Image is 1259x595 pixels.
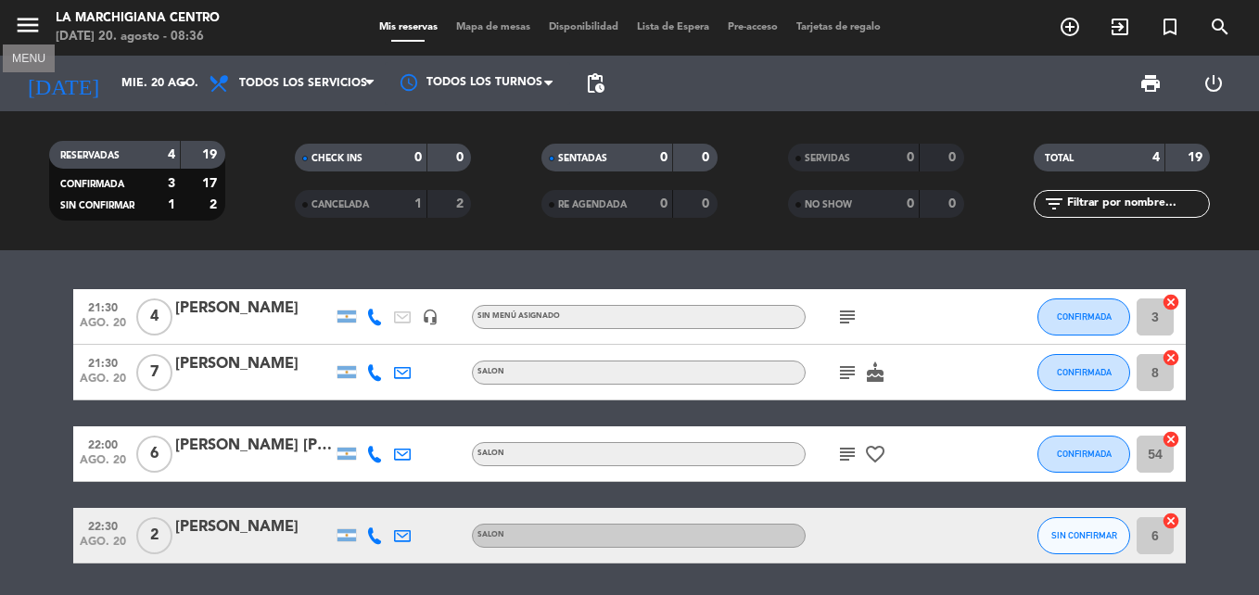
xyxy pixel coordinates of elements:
[948,151,960,164] strong: 0
[14,11,42,45] button: menu
[56,28,220,46] div: [DATE] 20. agosto - 08:36
[136,436,172,473] span: 6
[202,177,221,190] strong: 17
[805,154,850,163] span: SERVIDAS
[136,354,172,391] span: 7
[239,77,367,90] span: Todos los servicios
[80,454,126,475] span: ago. 20
[1037,436,1130,473] button: CONFIRMADA
[702,197,713,210] strong: 0
[477,312,560,320] span: Sin menú asignado
[1057,311,1112,322] span: CONFIRMADA
[56,9,220,28] div: La Marchigiana Centro
[60,180,124,189] span: CONFIRMADA
[3,49,55,66] div: MENU
[1051,530,1117,540] span: SIN CONFIRMAR
[836,443,858,465] i: subject
[907,151,914,164] strong: 0
[80,351,126,373] span: 21:30
[202,148,221,161] strong: 19
[1037,517,1130,554] button: SIN CONFIRMAR
[172,72,195,95] i: arrow_drop_down
[80,536,126,557] span: ago. 20
[1037,354,1130,391] button: CONFIRMADA
[1059,16,1081,38] i: add_circle_outline
[836,361,858,384] i: subject
[1043,193,1065,215] i: filter_list
[864,443,886,465] i: favorite_border
[719,22,787,32] span: Pre-acceso
[1037,298,1130,335] button: CONFIRMADA
[175,515,333,539] div: [PERSON_NAME]
[14,11,42,39] i: menu
[787,22,890,32] span: Tarjetas de regalo
[477,531,504,538] span: SALON
[1188,151,1206,164] strong: 19
[168,198,175,211] strong: 1
[1159,16,1181,38] i: turned_in_not
[477,449,504,457] span: SALON
[175,297,333,321] div: [PERSON_NAME]
[312,154,362,163] span: CHECK INS
[1162,430,1180,449] i: cancel
[1065,194,1209,214] input: Filtrar por nombre...
[1152,151,1160,164] strong: 4
[80,514,126,536] span: 22:30
[210,198,221,211] strong: 2
[1202,72,1225,95] i: power_settings_new
[175,434,333,458] div: [PERSON_NAME] [PERSON_NAME]
[558,154,607,163] span: SENTADAS
[80,317,126,338] span: ago. 20
[660,197,668,210] strong: 0
[660,151,668,164] strong: 0
[175,352,333,376] div: [PERSON_NAME]
[1109,16,1131,38] i: exit_to_app
[1162,348,1180,367] i: cancel
[14,63,112,104] i: [DATE]
[907,197,914,210] strong: 0
[558,200,627,209] span: RE AGENDADA
[80,433,126,454] span: 22:00
[456,197,467,210] strong: 2
[702,151,713,164] strong: 0
[422,309,439,325] i: headset_mic
[80,296,126,317] span: 21:30
[864,361,886,384] i: cake
[836,306,858,328] i: subject
[168,148,175,161] strong: 4
[540,22,628,32] span: Disponibilidad
[1162,293,1180,311] i: cancel
[628,22,719,32] span: Lista de Espera
[312,200,369,209] span: CANCELADA
[1057,449,1112,459] span: CONFIRMADA
[414,151,422,164] strong: 0
[1057,367,1112,377] span: CONFIRMADA
[1162,512,1180,530] i: cancel
[414,197,422,210] strong: 1
[60,151,120,160] span: RESERVADAS
[584,72,606,95] span: pending_actions
[60,201,134,210] span: SIN CONFIRMAR
[477,368,504,375] span: SALON
[1209,16,1231,38] i: search
[1182,56,1245,111] div: LOG OUT
[1139,72,1162,95] span: print
[136,298,172,335] span: 4
[168,177,175,190] strong: 3
[1045,154,1074,163] span: TOTAL
[80,373,126,394] span: ago. 20
[447,22,540,32] span: Mapa de mesas
[948,197,960,210] strong: 0
[805,200,852,209] span: NO SHOW
[136,517,172,554] span: 2
[456,151,467,164] strong: 0
[370,22,447,32] span: Mis reservas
